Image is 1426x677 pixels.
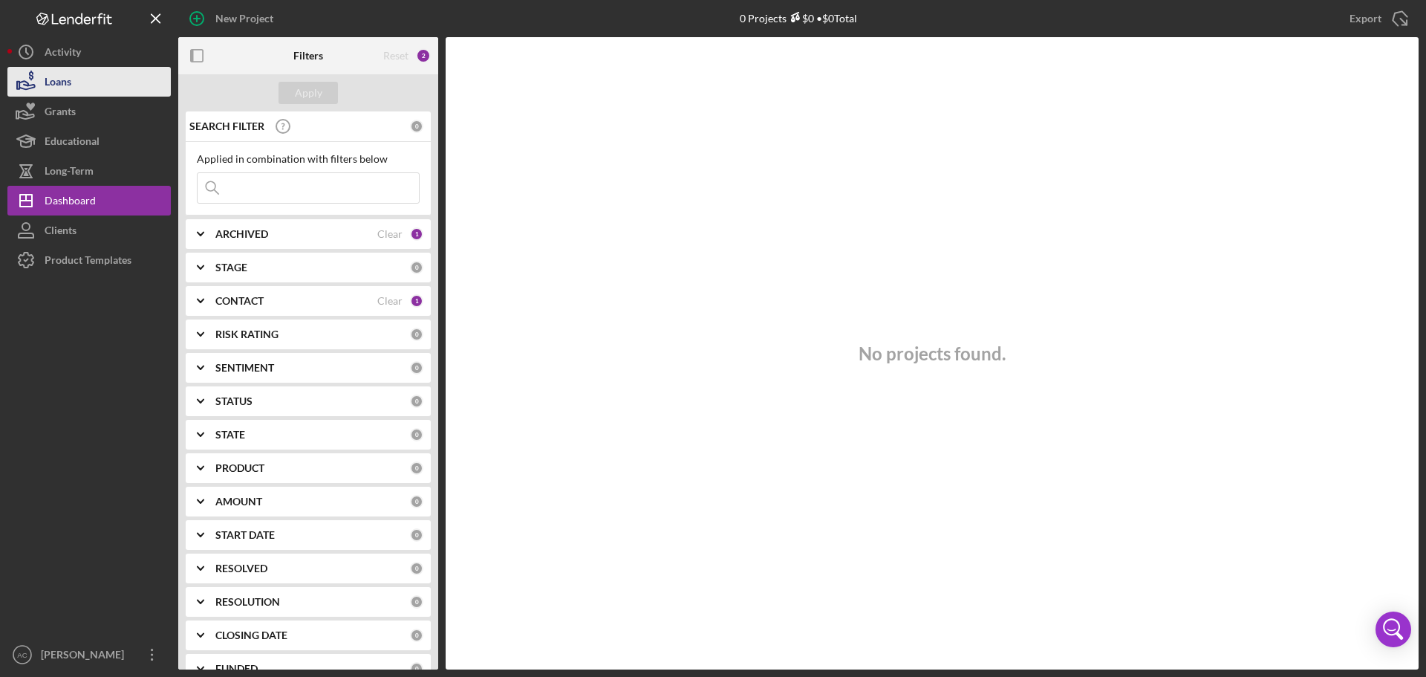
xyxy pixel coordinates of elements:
[410,120,423,133] div: 0
[293,50,323,62] b: Filters
[215,629,287,641] b: CLOSING DATE
[215,563,267,574] b: RESOLVED
[410,528,423,542] div: 0
[383,50,408,62] div: Reset
[215,529,275,541] b: START DATE
[7,186,171,216] button: Dashboard
[295,82,322,104] div: Apply
[1350,4,1381,33] div: Export
[17,651,27,659] text: AC
[7,67,171,97] button: Loans
[45,245,131,279] div: Product Templates
[7,97,171,126] button: Grants
[410,629,423,642] div: 0
[410,328,423,341] div: 0
[279,82,338,104] button: Apply
[859,343,1006,364] h3: No projects found.
[45,186,96,219] div: Dashboard
[1335,4,1419,33] button: Export
[7,126,171,156] button: Educational
[410,662,423,676] div: 0
[410,428,423,441] div: 0
[377,295,403,307] div: Clear
[377,228,403,240] div: Clear
[215,4,273,33] div: New Project
[215,429,245,441] b: STATE
[410,562,423,575] div: 0
[215,362,274,374] b: SENTIMENT
[410,361,423,375] div: 0
[215,496,262,508] b: AMOUNT
[215,395,253,407] b: STATUS
[410,461,423,475] div: 0
[410,261,423,274] div: 0
[189,120,264,132] b: SEARCH FILTER
[45,37,81,71] div: Activity
[410,595,423,609] div: 0
[215,228,268,240] b: ARCHIVED
[410,495,423,508] div: 0
[45,126,100,160] div: Educational
[45,67,71,100] div: Loans
[7,640,171,670] button: AC[PERSON_NAME]
[215,596,280,608] b: RESOLUTION
[197,153,420,165] div: Applied in combination with filters below
[45,156,94,190] div: Long-Term
[410,395,423,408] div: 0
[7,216,171,245] button: Clients
[215,262,247,273] b: STAGE
[7,37,171,67] button: Activity
[178,4,288,33] button: New Project
[410,227,423,241] div: 1
[45,97,76,130] div: Grants
[7,245,171,275] button: Product Templates
[410,294,423,308] div: 1
[787,12,814,25] div: $0
[215,462,264,474] b: PRODUCT
[45,216,76,249] div: Clients
[215,328,279,340] b: RISK RATING
[1375,612,1411,647] div: Open Intercom Messenger
[37,640,134,673] div: [PERSON_NAME]
[215,663,258,675] b: FUNDED
[7,156,171,186] button: Long-Term
[740,12,857,25] div: 0 Projects • $0 Total
[416,48,431,63] div: 2
[215,295,264,307] b: CONTACT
